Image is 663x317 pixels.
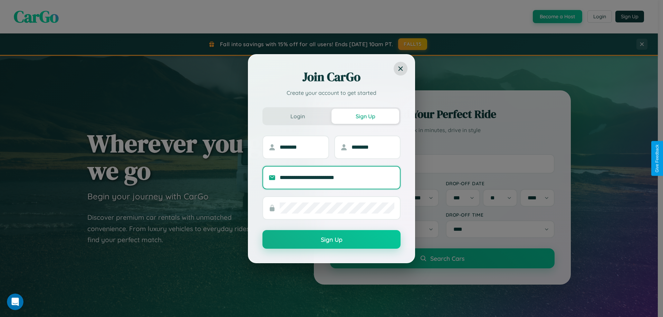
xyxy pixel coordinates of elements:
p: Create your account to get started [262,89,401,97]
iframe: Intercom live chat [7,294,23,310]
div: Give Feedback [655,145,660,172]
button: Sign Up [331,109,399,124]
button: Sign Up [262,230,401,249]
button: Login [264,109,331,124]
h2: Join CarGo [262,69,401,85]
